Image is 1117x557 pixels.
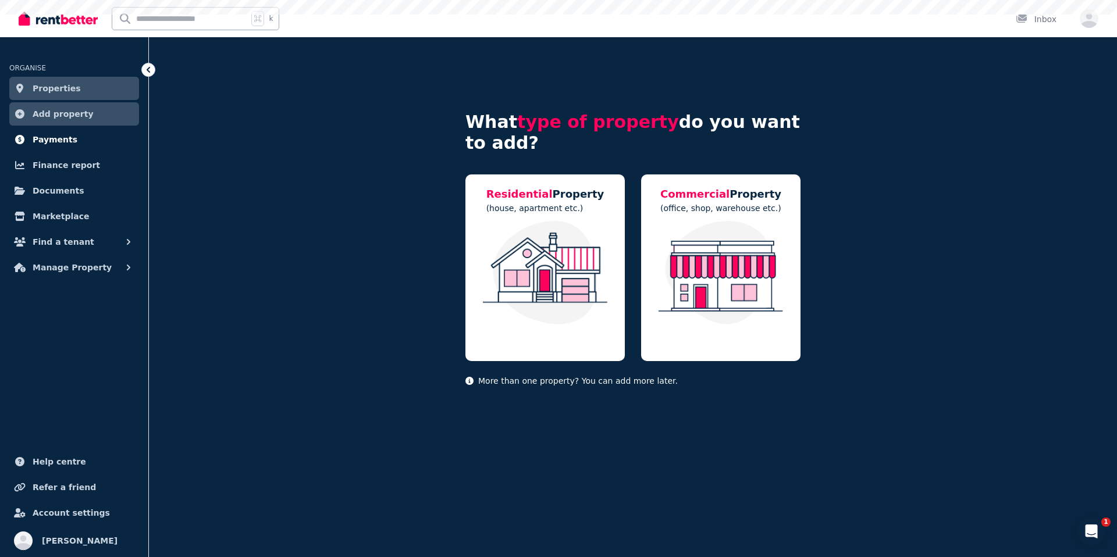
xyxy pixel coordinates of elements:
img: Residential Property [477,221,613,324]
span: Payments [33,133,77,147]
iframe: Intercom live chat [1077,517,1105,545]
span: type of property [517,112,679,132]
img: RentBetter [19,10,98,27]
a: Properties [9,77,139,100]
a: Add property [9,102,139,126]
a: Marketplace [9,205,139,228]
button: Find a tenant [9,230,139,253]
a: Account settings [9,501,139,524]
a: Refer a friend [9,476,139,499]
span: 1 [1101,517,1111,527]
div: Inbox [1016,13,1056,25]
a: Documents [9,179,139,202]
span: Residential [486,188,553,200]
h5: Property [486,186,604,202]
h5: Property [660,186,781,202]
span: Refer a friend [33,480,96,494]
span: Add property [33,107,94,121]
span: Commercial [660,188,730,200]
a: Finance report [9,153,139,177]
img: Commercial Property [653,221,789,324]
p: More than one property? You can add more later. [465,375,801,387]
span: Find a tenant [33,235,94,249]
p: (house, apartment etc.) [486,202,604,214]
span: Help centre [33,455,86,469]
span: [PERSON_NAME] [42,534,118,548]
h4: What do you want to add? [465,112,801,153]
span: Documents [33,184,84,198]
a: Help centre [9,450,139,473]
a: Payments [9,128,139,151]
button: Manage Property [9,256,139,279]
span: Account settings [33,506,110,520]
span: Finance report [33,158,100,172]
span: Manage Property [33,260,112,274]
span: k [269,14,273,23]
span: Marketplace [33,209,89,223]
p: (office, shop, warehouse etc.) [660,202,781,214]
span: ORGANISE [9,64,46,72]
span: Properties [33,81,81,95]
